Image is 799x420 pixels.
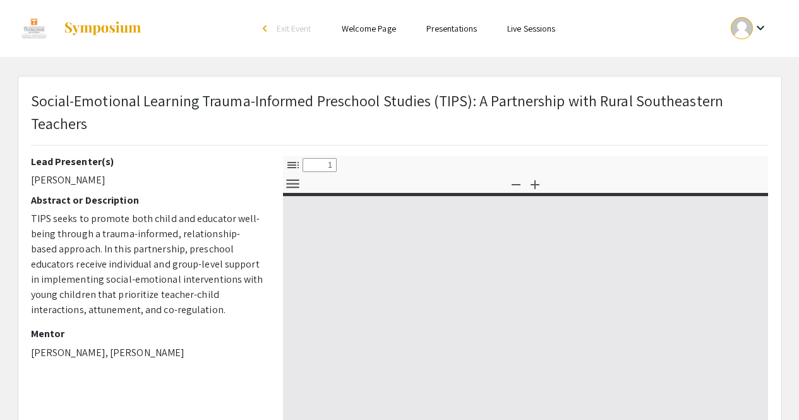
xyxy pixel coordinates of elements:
button: Toggle Sidebar [282,156,304,174]
button: Zoom Out [505,175,527,193]
h2: Abstract or Description [31,194,264,206]
a: Discovery Day 2024 [18,13,143,44]
img: Discovery Day 2024 [18,13,51,44]
h2: Lead Presenter(s) [31,156,264,168]
p: [PERSON_NAME] [31,173,264,188]
a: Live Sessions [507,23,555,34]
a: Welcome Page [342,23,396,34]
button: Zoom In [524,175,546,193]
img: Symposium by ForagerOne [63,21,142,36]
input: Page [303,158,337,172]
div: arrow_back_ios [263,25,270,32]
button: Expand account dropdown [718,14,781,42]
p: [PERSON_NAME], [PERSON_NAME] [31,345,264,361]
h2: Mentor [31,328,264,340]
a: Presentations [426,23,477,34]
p: Social-Emotional Learning Trauma-Informed Preschool Studies (TIPS): A Partnership with Rural Sout... [31,89,769,135]
p: TIPS seeks to promote both child and educator well-being through a trauma-informed, relationship-... [31,211,264,318]
mat-icon: Expand account dropdown [753,20,768,35]
span: Exit Event [277,23,311,34]
button: Tools [282,175,304,193]
iframe: Chat [745,363,790,411]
